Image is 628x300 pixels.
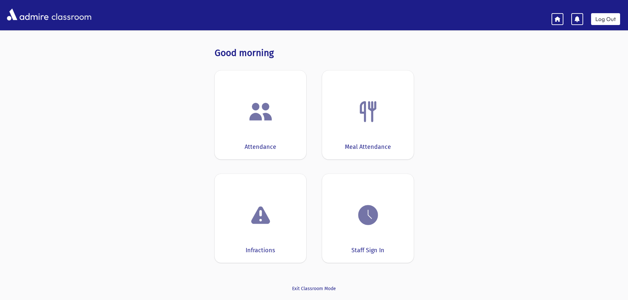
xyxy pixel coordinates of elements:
span: classroom [50,6,92,23]
img: users.png [248,99,273,124]
img: exclamation.png [248,204,273,229]
div: Meal Attendance [345,143,391,151]
div: Infractions [246,246,275,255]
img: clock.png [356,203,381,228]
img: AdmirePro [5,7,50,22]
a: Exit Classroom Mode [215,285,414,292]
div: Attendance [245,143,276,151]
h3: Good morning [215,47,414,59]
a: Log Out [591,13,620,25]
img: Fork.png [356,99,381,124]
div: Staff Sign In [351,246,384,255]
